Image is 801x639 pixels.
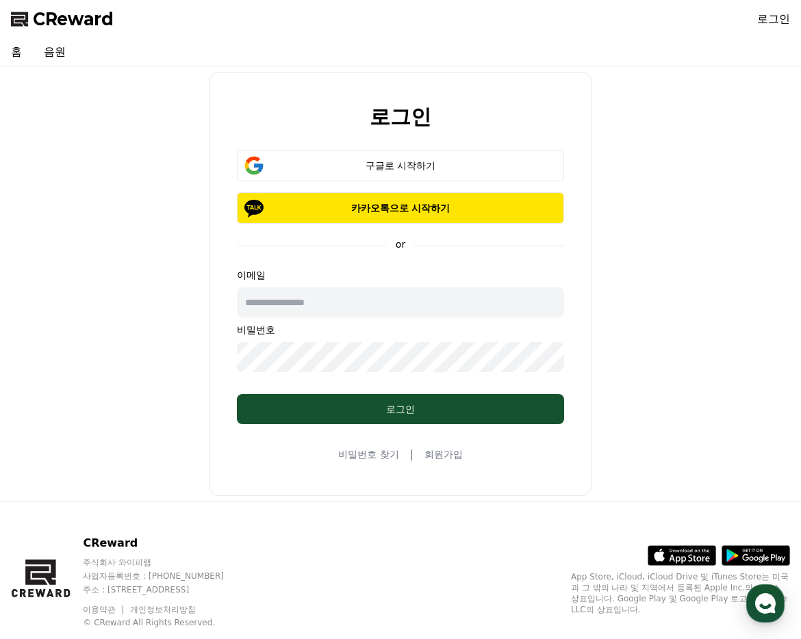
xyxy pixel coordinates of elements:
[257,201,544,215] p: 카카오톡으로 시작하기
[11,8,114,30] a: CReward
[370,105,431,128] h2: 로그인
[237,323,564,337] p: 비밀번호
[237,268,564,282] p: 이메일
[237,192,564,224] button: 카카오톡으로 시작하기
[90,434,177,468] a: 대화
[237,150,564,181] button: 구글로 시작하기
[257,159,544,172] div: 구글로 시작하기
[83,535,250,551] p: CReward
[83,617,250,628] p: © CReward All Rights Reserved.
[33,38,77,66] a: 음원
[83,584,250,595] p: 주소 : [STREET_ADDRESS]
[237,394,564,424] button: 로그인
[43,454,51,465] span: 홈
[125,455,142,466] span: 대화
[387,237,414,251] p: or
[410,446,414,462] span: |
[33,8,114,30] span: CReward
[212,454,228,465] span: 설정
[177,434,263,468] a: 설정
[4,434,90,468] a: 홈
[83,605,126,614] a: 이용약관
[338,447,398,461] a: 비밀번호 찾기
[757,11,790,27] a: 로그인
[83,571,250,582] p: 사업자등록번호 : [PHONE_NUMBER]
[264,402,537,416] div: 로그인
[130,605,196,614] a: 개인정보처리방침
[571,571,790,615] p: App Store, iCloud, iCloud Drive 및 iTunes Store는 미국과 그 밖의 나라 및 지역에서 등록된 Apple Inc.의 서비스 상표입니다. Goo...
[83,557,250,568] p: 주식회사 와이피랩
[424,447,463,461] a: 회원가입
